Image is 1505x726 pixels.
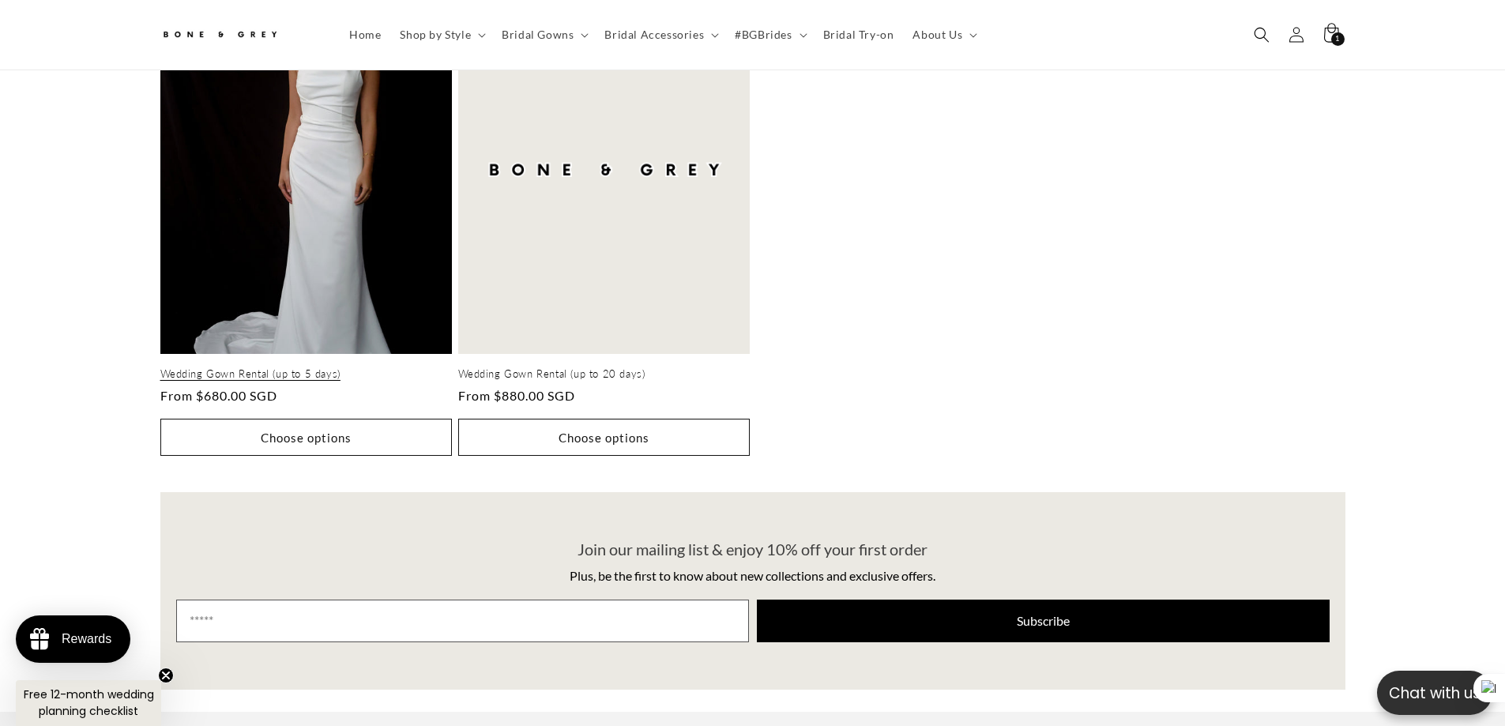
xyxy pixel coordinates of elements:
[158,668,174,683] button: Close teaser
[160,419,452,456] button: Choose options
[578,540,927,559] span: Join our mailing list & enjoy 10% off your first order
[1335,32,1340,46] span: 1
[814,18,904,51] a: Bridal Try-on
[16,680,161,726] div: Free 12-month wedding planning checklistClose teaser
[160,367,452,381] a: Wedding Gown Rental (up to 5 days)
[160,22,279,48] img: Bone and Grey Bridal
[725,18,813,51] summary: #BGBrides
[340,18,390,51] a: Home
[154,16,324,54] a: Bone and Grey Bridal
[458,419,750,456] button: Choose options
[823,28,894,42] span: Bridal Try-on
[1377,682,1492,705] p: Chat with us
[912,28,962,42] span: About Us
[390,18,492,51] summary: Shop by Style
[903,18,984,51] summary: About Us
[1377,671,1492,715] button: Open chatbox
[458,367,750,381] a: Wedding Gown Rental (up to 20 days)
[1244,17,1279,52] summary: Search
[176,600,749,642] input: Email
[62,632,111,646] div: Rewards
[757,600,1330,642] button: Subscribe
[570,568,935,583] span: Plus, be the first to know about new collections and exclusive offers.
[349,28,381,42] span: Home
[595,18,725,51] summary: Bridal Accessories
[400,28,471,42] span: Shop by Style
[502,28,574,42] span: Bridal Gowns
[492,18,595,51] summary: Bridal Gowns
[735,28,792,42] span: #BGBrides
[604,28,704,42] span: Bridal Accessories
[24,687,154,719] span: Free 12-month wedding planning checklist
